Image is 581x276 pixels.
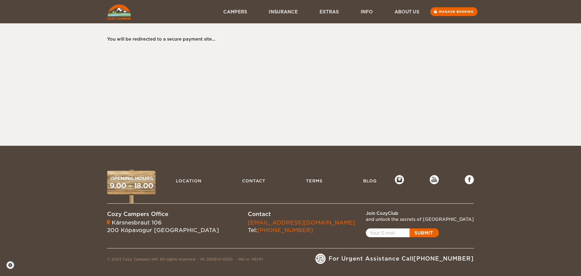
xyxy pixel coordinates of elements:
[239,175,268,187] a: Contact
[430,7,478,16] a: Manage booking
[413,255,474,262] a: [PHONE_NUMBER]
[329,255,474,263] span: For Urgent Assistance Call
[303,175,326,187] a: Terms
[360,175,380,187] a: Blog
[366,228,439,237] a: Open popup
[6,261,18,269] a: Cookie settings
[107,257,263,264] div: © 2023 Cozy Campers ehf. All rights reserved Kt. 550514-0520 Vsk nr. 118741
[107,210,219,218] div: Cozy Campers Office
[107,36,468,42] div: You will be redirected to a secure payment site...
[248,210,355,218] div: Contact
[257,227,313,233] a: [PHONE_NUMBER]
[173,175,205,187] a: Location
[107,219,219,234] div: Kársnesbraut 106 200 Kópavogur [GEOGRAPHIC_DATA]
[107,5,131,20] img: Cozy Campers
[248,219,355,226] a: [EMAIL_ADDRESS][DOMAIN_NAME]
[366,210,474,216] div: Join CozyClub
[366,216,474,222] div: and unlock the secrets of [GEOGRAPHIC_DATA]
[248,219,355,234] div: Tel:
